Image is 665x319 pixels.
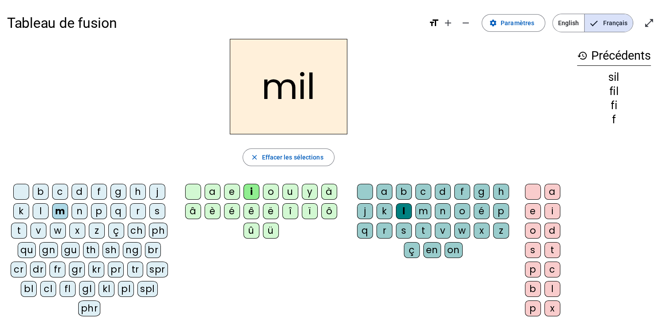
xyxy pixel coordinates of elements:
button: Diminuer la taille de la police [457,14,475,32]
div: f [91,184,107,200]
div: é [474,203,490,219]
div: spr [147,262,168,277]
div: d [72,184,87,200]
div: cr [11,262,27,277]
div: i [243,184,259,200]
mat-icon: settings [489,19,497,27]
div: gu [61,242,80,258]
div: k [13,203,29,219]
div: ch [128,223,145,239]
div: l [544,281,560,297]
mat-icon: format_size [429,18,439,28]
div: e [224,184,240,200]
div: x [474,223,490,239]
div: t [544,242,560,258]
mat-icon: open_in_full [644,18,654,28]
div: ü [263,223,279,239]
div: ë [263,203,279,219]
div: o [263,184,279,200]
div: p [525,262,541,277]
div: sh [103,242,119,258]
div: s [525,242,541,258]
div: bl [21,281,37,297]
div: é [224,203,240,219]
div: f [454,184,470,200]
button: Paramètres [482,14,545,32]
div: br [145,242,161,258]
div: i [544,203,560,219]
button: Effacer les sélections [243,148,334,166]
span: English [553,14,584,32]
div: r [376,223,392,239]
div: à [321,184,337,200]
div: c [544,262,560,277]
div: t [415,223,431,239]
div: pl [118,281,134,297]
mat-icon: close [250,153,258,161]
div: û [243,223,259,239]
mat-button-toggle-group: Language selection [552,14,633,32]
div: kr [88,262,104,277]
button: Augmenter la taille de la police [439,14,457,32]
div: n [435,203,451,219]
div: tr [127,262,143,277]
div: ph [149,223,167,239]
div: l [33,203,49,219]
div: z [89,223,105,239]
button: Entrer en plein écran [640,14,658,32]
div: v [435,223,451,239]
div: y [302,184,318,200]
h1: Tableau de fusion [7,9,422,37]
mat-icon: history [577,50,588,61]
div: dr [30,262,46,277]
div: q [110,203,126,219]
div: b [396,184,412,200]
div: sil [577,72,651,83]
div: b [525,281,541,297]
div: w [454,223,470,239]
div: en [423,242,441,258]
div: n [72,203,87,219]
div: qu [18,242,36,258]
div: ç [404,242,420,258]
div: pr [108,262,124,277]
div: o [525,223,541,239]
div: r [130,203,146,219]
div: m [415,203,431,219]
div: ng [123,242,141,258]
span: Effacer les sélections [262,152,323,163]
div: x [544,300,560,316]
div: ç [108,223,124,239]
div: è [205,203,220,219]
div: gn [39,242,58,258]
div: j [357,203,373,219]
div: c [415,184,431,200]
div: phr [78,300,101,316]
div: â [185,203,201,219]
div: u [282,184,298,200]
div: ô [321,203,337,219]
div: p [493,203,509,219]
div: b [33,184,49,200]
div: p [525,300,541,316]
div: fr [49,262,65,277]
h3: Précédents [577,46,651,66]
mat-icon: remove [460,18,471,28]
div: fil [577,86,651,97]
mat-icon: add [443,18,453,28]
div: d [544,223,560,239]
div: p [91,203,107,219]
div: m [52,203,68,219]
div: w [50,223,66,239]
span: Paramètres [501,18,534,28]
div: ê [243,203,259,219]
div: s [149,203,165,219]
div: e [525,203,541,219]
div: fi [577,100,651,111]
div: g [110,184,126,200]
div: on [445,242,463,258]
div: h [130,184,146,200]
div: h [493,184,509,200]
div: j [149,184,165,200]
div: d [435,184,451,200]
